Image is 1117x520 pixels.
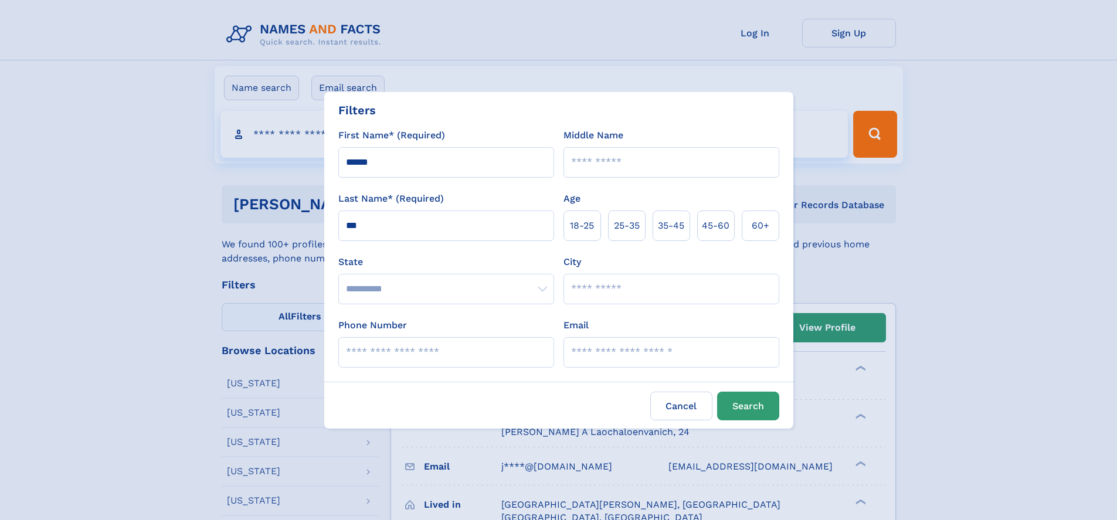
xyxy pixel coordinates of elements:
[717,392,779,420] button: Search
[338,128,445,142] label: First Name* (Required)
[650,392,712,420] label: Cancel
[338,255,554,269] label: State
[658,219,684,233] span: 35‑45
[614,219,640,233] span: 25‑35
[702,219,729,233] span: 45‑60
[338,192,444,206] label: Last Name* (Required)
[563,318,589,332] label: Email
[563,128,623,142] label: Middle Name
[338,318,407,332] label: Phone Number
[563,192,580,206] label: Age
[338,101,376,119] div: Filters
[563,255,581,269] label: City
[752,219,769,233] span: 60+
[570,219,594,233] span: 18‑25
